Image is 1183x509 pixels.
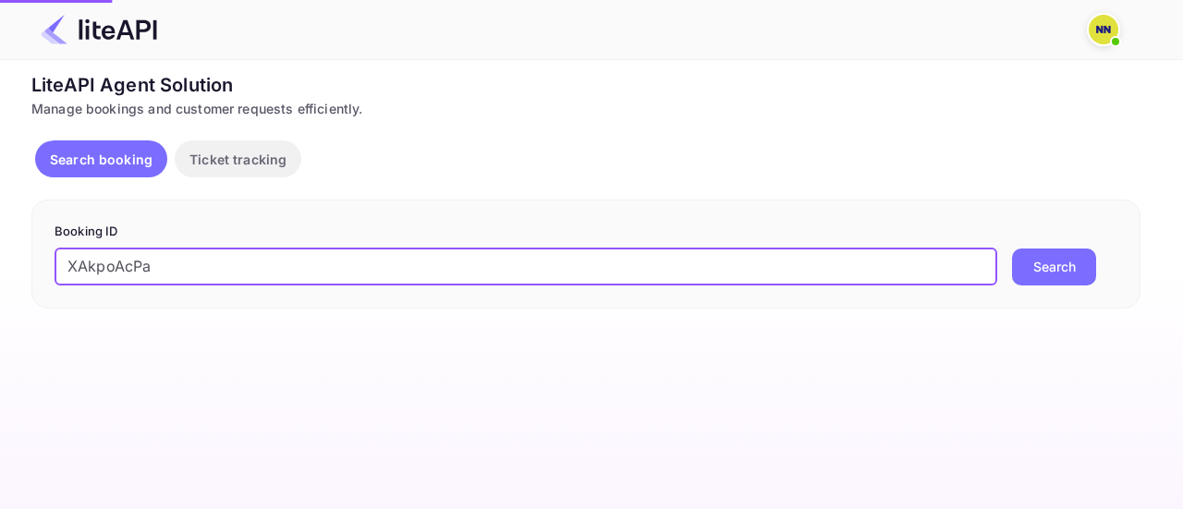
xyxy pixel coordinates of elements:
[31,71,1140,99] div: LiteAPI Agent Solution
[50,150,152,169] p: Search booking
[1089,15,1118,44] img: N/A N/A
[1012,248,1096,285] button: Search
[31,99,1140,118] div: Manage bookings and customer requests efficiently.
[55,248,997,285] input: Enter Booking ID (e.g., 63782194)
[189,150,287,169] p: Ticket tracking
[55,223,1117,241] p: Booking ID
[41,15,157,44] img: LiteAPI Logo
